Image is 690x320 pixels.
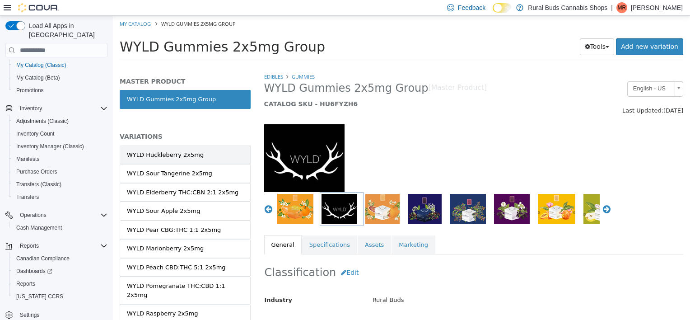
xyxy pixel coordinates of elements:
a: Adjustments (Classic) [13,116,72,127]
span: Promotions [13,85,107,96]
button: Edit [223,249,251,265]
div: WYLD Raspberry 2x5mg [14,293,85,302]
div: Rural Buds [253,277,577,292]
h5: CATALOG SKU - HU6FYZH6 [151,84,462,92]
a: English - US [514,66,570,81]
span: Inventory Manager (Classic) [16,143,84,150]
button: Inventory [16,103,46,114]
button: Purchase Orders [9,165,111,178]
button: Inventory Manager (Classic) [9,140,111,153]
a: Inventory Manager (Classic) [13,141,88,152]
div: WYLD Sour Tangerine 2x5mg [14,153,99,162]
button: Promotions [9,84,111,97]
span: Industry [152,281,180,287]
span: Cash Management [13,222,107,233]
div: WYLD Peach CBD:THC 5:1 2x5mg [14,247,113,256]
p: Rural Buds Cannabis Shops [528,2,607,13]
span: Inventory Manager (Classic) [13,141,107,152]
span: Transfers [13,192,107,202]
a: My Catalog (Classic) [13,60,70,71]
a: General [151,220,189,239]
span: Reports [20,242,39,249]
a: Transfers (Classic) [13,179,65,190]
span: Washington CCRS [13,291,107,302]
button: Inventory [2,102,111,115]
a: Add new variation [503,23,570,39]
a: Assets [245,220,278,239]
button: Operations [2,209,111,221]
button: My Catalog (Classic) [9,59,111,71]
span: My Catalog (Beta) [16,74,60,81]
span: Promotions [16,87,44,94]
span: Last Updated: [509,91,550,98]
button: Transfers (Classic) [9,178,111,191]
div: WYLD Pear CBG:THC 1:1 2x5mg [14,210,108,219]
button: Transfers [9,191,111,203]
a: Specifications [189,220,244,239]
button: My Catalog (Beta) [9,71,111,84]
span: Reports [16,240,107,251]
span: Feedback [458,3,485,12]
a: [US_STATE] CCRS [13,291,67,302]
span: My Catalog (Classic) [13,60,107,71]
div: EDIBLES / Gummies [253,299,577,315]
button: Operations [16,210,50,221]
div: WYLD Elderberry THC:CBN 2:1 2x5mg [14,172,126,181]
h2: Classification [152,249,570,265]
span: Manifests [13,154,107,165]
a: Dashboards [13,266,56,277]
div: WYLD Huckleberry 2x5mg [14,135,91,144]
a: WYLD Gummies 2x5mg Group [7,74,138,93]
span: Canadian Compliance [13,253,107,264]
input: Dark Mode [493,3,512,13]
span: Purchase Orders [13,166,107,177]
span: Dashboards [13,266,107,277]
a: My Catalog (Beta) [13,72,64,83]
span: Inventory Count [13,128,107,139]
span: Load All Apps in [GEOGRAPHIC_DATA] [25,21,107,39]
div: WYLD Marionberry 2x5mg [14,228,91,237]
p: | [611,2,613,13]
a: Inventory Count [13,128,58,139]
button: Reports [9,278,111,290]
span: Classification [152,303,196,310]
button: Tools [467,23,502,39]
img: Cova [18,3,59,12]
a: Manifests [13,154,43,165]
div: Mackenzie Remillard [616,2,627,13]
span: Adjustments (Classic) [16,118,69,125]
span: Inventory [16,103,107,114]
span: Settings [20,311,39,319]
a: Gummies [179,57,202,64]
button: Reports [16,240,42,251]
p: [PERSON_NAME] [631,2,683,13]
a: Purchase Orders [13,166,61,177]
div: WYLD Sour Apple 2x5mg [14,191,87,200]
h5: MASTER PRODUCT [7,61,138,70]
h5: VARIATIONS [7,117,138,125]
button: Cash Management [9,221,111,234]
a: EDIBLES [151,57,170,64]
span: [US_STATE] CCRS [16,293,63,300]
span: Reports [16,280,35,287]
div: WYLD Pomegranate THC:CBD 1:1 2x5mg [14,266,131,283]
span: Inventory Count [16,130,55,137]
span: Transfers [16,193,39,201]
button: Inventory Count [9,127,111,140]
span: WYLD Gummies 2x5mg Group [48,5,123,11]
span: English - US [515,66,558,80]
span: [DATE] [550,91,570,98]
span: Inventory [20,105,42,112]
span: Cash Management [16,224,62,231]
button: Canadian Compliance [9,252,111,265]
span: My Catalog (Beta) [13,72,107,83]
a: Marketing [279,220,322,239]
span: My Catalog (Classic) [16,61,66,69]
span: Transfers (Classic) [13,179,107,190]
button: [US_STATE] CCRS [9,290,111,303]
span: Manifests [16,155,39,163]
a: Transfers [13,192,42,202]
button: Previous [151,189,160,198]
span: Dashboards [16,268,52,275]
span: Operations [20,212,47,219]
